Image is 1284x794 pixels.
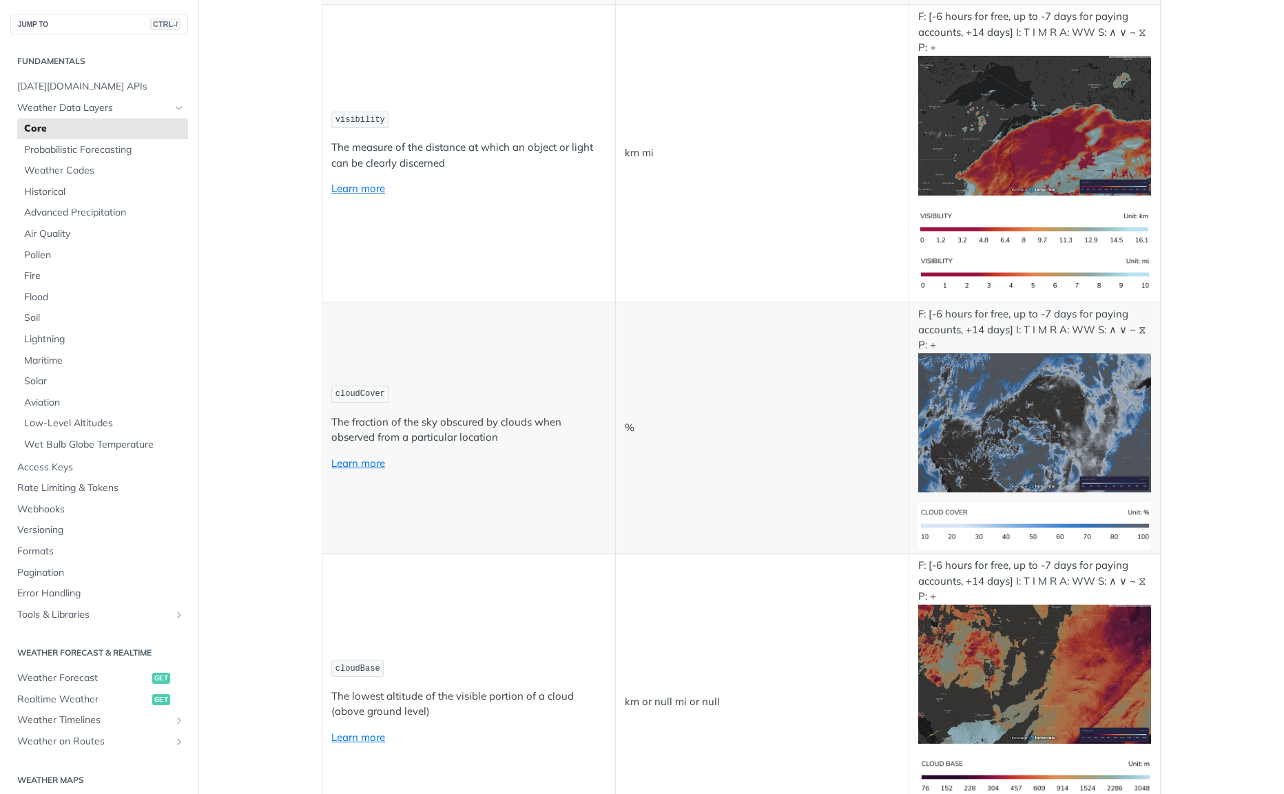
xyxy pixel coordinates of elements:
[17,329,188,350] a: Lightning
[17,435,188,455] a: Wet Bulb Globe Temperature
[17,671,149,685] span: Weather Forecast
[24,249,185,262] span: Pollen
[24,185,185,199] span: Historical
[24,375,185,388] span: Solar
[10,98,188,118] a: Weather Data LayersHide subpages for Weather Data Layers
[10,731,188,752] a: Weather on RoutesShow subpages for Weather on Routes
[918,518,1151,531] span: Expand image
[17,713,170,727] span: Weather Timelines
[10,668,188,689] a: Weather Forecastget
[17,735,170,749] span: Weather on Routes
[918,221,1151,234] span: Expand image
[335,115,385,125] span: visibility
[10,520,188,541] a: Versioning
[10,55,188,67] h2: Fundamentals
[17,287,188,308] a: Flood
[17,245,188,266] a: Pollen
[331,140,606,171] p: The measure of the distance at which an object or light can be clearly discerned
[918,769,1151,782] span: Expand image
[24,417,185,430] span: Low-Level Altitudes
[17,481,185,495] span: Rate Limiting & Tokens
[17,587,185,600] span: Error Handling
[24,164,185,178] span: Weather Codes
[10,76,188,97] a: [DATE][DOMAIN_NAME] APIs
[24,333,185,346] span: Lightning
[174,736,185,747] button: Show subpages for Weather on Routes
[331,415,606,446] p: The fraction of the sky obscured by clouds when observed from a particular location
[17,413,188,434] a: Low-Level Altitudes
[918,306,1151,492] p: F: [-6 hours for free, up to -7 days for paying accounts, +14 days] I: T I M R A: WW S: ∧ ∨ ~ ⧖ P: +
[918,415,1151,428] span: Expand image
[10,499,188,520] a: Webhooks
[24,311,185,325] span: Soil
[918,118,1151,131] span: Expand image
[24,269,185,283] span: Fire
[10,457,188,478] a: Access Keys
[17,101,170,115] span: Weather Data Layers
[174,715,185,726] button: Show subpages for Weather Timelines
[625,145,900,161] p: km mi
[152,673,170,684] span: get
[918,667,1151,680] span: Expand image
[24,143,185,157] span: Probabilistic Forecasting
[331,731,385,744] a: Learn more
[335,389,385,399] span: cloudCover
[625,694,900,710] p: km or null mi or null
[24,206,185,220] span: Advanced Precipitation
[10,710,188,731] a: Weather TimelinesShow subpages for Weather Timelines
[918,9,1151,195] p: F: [-6 hours for free, up to -7 days for paying accounts, +14 days] I: T I M R A: WW S: ∧ ∨ ~ ⧖ P: +
[10,478,188,499] a: Rate Limiting & Tokens
[17,545,185,558] span: Formats
[150,19,180,30] span: CTRL-/
[10,563,188,583] a: Pagination
[17,371,188,392] a: Solar
[10,541,188,562] a: Formats
[331,689,606,720] p: The lowest altitude of the visible portion of a cloud (above ground level)
[24,396,185,410] span: Aviation
[918,267,1151,280] span: Expand image
[17,351,188,371] a: Maritime
[10,774,188,786] h2: Weather Maps
[10,605,188,625] a: Tools & LibrariesShow subpages for Tools & Libraries
[17,393,188,413] a: Aviation
[625,420,900,436] p: %
[24,122,185,136] span: Core
[335,664,380,673] span: cloudBase
[10,583,188,604] a: Error Handling
[17,266,188,286] a: Fire
[17,202,188,223] a: Advanced Precipitation
[24,227,185,241] span: Air Quality
[17,80,185,94] span: [DATE][DOMAIN_NAME] APIs
[17,160,188,181] a: Weather Codes
[17,503,185,516] span: Webhooks
[24,354,185,368] span: Maritime
[17,693,149,707] span: Realtime Weather
[918,558,1151,744] p: F: [-6 hours for free, up to -7 days for paying accounts, +14 days] I: T I M R A: WW S: ∧ ∨ ~ ⧖ P: +
[10,14,188,34] button: JUMP TOCTRL-/
[174,609,185,620] button: Show subpages for Tools & Libraries
[152,694,170,705] span: get
[17,118,188,139] a: Core
[17,608,170,622] span: Tools & Libraries
[331,182,385,195] a: Learn more
[17,523,185,537] span: Versioning
[10,647,188,659] h2: Weather Forecast & realtime
[17,140,188,160] a: Probabilistic Forecasting
[24,291,185,304] span: Flood
[17,224,188,244] a: Air Quality
[17,566,185,580] span: Pagination
[17,308,188,328] a: Soil
[174,103,185,114] button: Hide subpages for Weather Data Layers
[24,438,185,452] span: Wet Bulb Globe Temperature
[17,182,188,202] a: Historical
[331,457,385,470] a: Learn more
[17,461,185,474] span: Access Keys
[10,689,188,710] a: Realtime Weatherget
